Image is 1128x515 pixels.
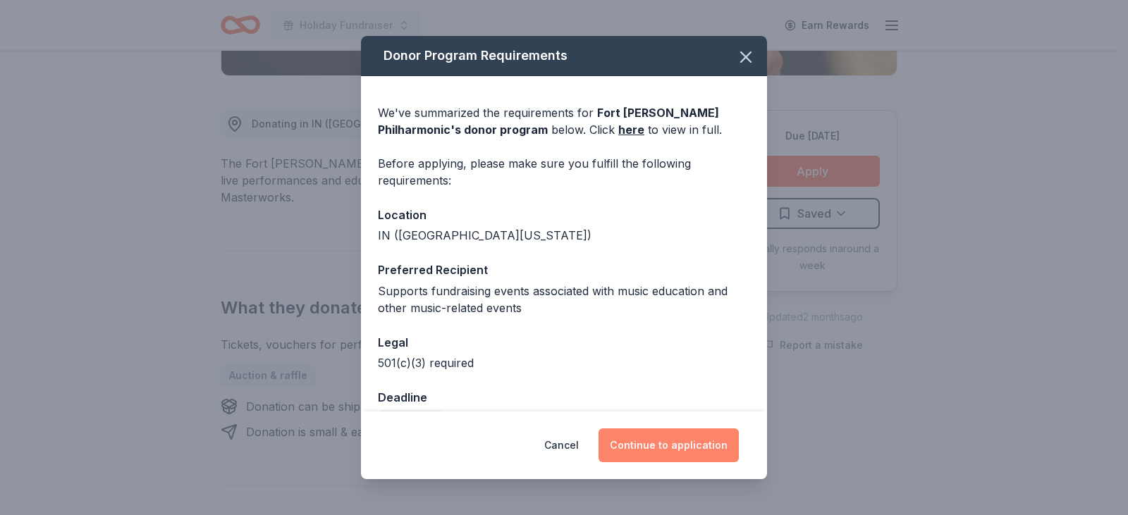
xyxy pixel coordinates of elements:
[361,36,767,76] div: Donor Program Requirements
[618,121,644,138] a: here
[378,410,443,430] div: Due [DATE]
[378,283,750,316] div: Supports fundraising events associated with music education and other music-related events
[378,104,750,138] div: We've summarized the requirements for below. Click to view in full.
[378,261,750,279] div: Preferred Recipient
[599,428,739,462] button: Continue to application
[378,227,750,244] div: IN ([GEOGRAPHIC_DATA][US_STATE])
[544,428,579,462] button: Cancel
[378,333,750,352] div: Legal
[378,206,750,224] div: Location
[378,155,750,189] div: Before applying, please make sure you fulfill the following requirements:
[378,388,750,407] div: Deadline
[378,354,750,371] div: 501(c)(3) required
